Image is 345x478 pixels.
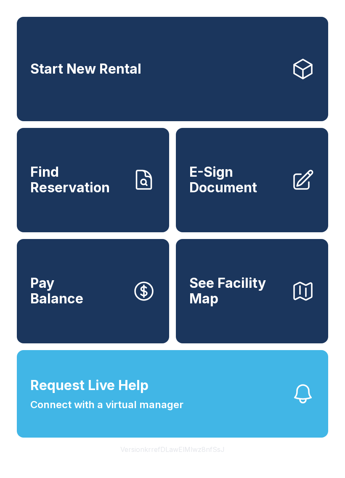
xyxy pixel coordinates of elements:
span: E-Sign Document [189,165,284,195]
span: Connect with a virtual manager [30,397,183,412]
span: See Facility Map [189,276,284,306]
span: Find Reservation [30,165,125,195]
button: VersionkrrefDLawElMlwz8nfSsJ [114,438,231,461]
a: E-Sign Document [176,128,328,232]
span: Start New Rental [30,61,141,77]
button: See Facility Map [176,239,328,343]
a: Start New Rental [17,17,328,121]
button: Request Live HelpConnect with a virtual manager [17,350,328,438]
button: PayBalance [17,239,169,343]
a: Find Reservation [17,128,169,232]
span: Pay Balance [30,276,83,306]
span: Request Live Help [30,375,149,396]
